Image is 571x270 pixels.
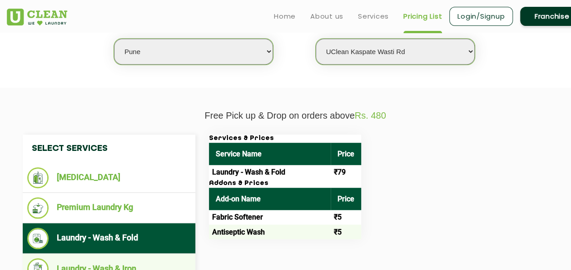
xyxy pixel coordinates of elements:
a: Services [358,11,389,22]
td: ₹79 [331,165,361,180]
img: Premium Laundry Kg [27,197,49,219]
img: Dry Cleaning [27,167,49,188]
li: [MEDICAL_DATA] [27,167,191,188]
td: Fabric Softener [209,210,331,225]
img: Laundry - Wash & Fold [27,228,49,249]
th: Service Name [209,143,331,165]
td: Laundry - Wash & Fold [209,165,331,180]
img: UClean Laundry and Dry Cleaning [7,9,67,25]
th: Add-on Name [209,188,331,210]
th: Price [331,188,361,210]
a: Login/Signup [449,7,513,26]
span: Rs. 480 [355,110,386,120]
h3: Addons & Prices [209,180,361,188]
h4: Select Services [23,135,195,163]
a: Pricing List [403,11,442,22]
li: Laundry - Wash & Fold [27,228,191,249]
td: ₹5 [331,210,361,225]
td: Antiseptic Wash [209,225,331,239]
h3: Services & Prices [209,135,361,143]
td: ₹5 [331,225,361,239]
li: Premium Laundry Kg [27,197,191,219]
a: About us [310,11,343,22]
a: Home [274,11,296,22]
th: Price [331,143,361,165]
